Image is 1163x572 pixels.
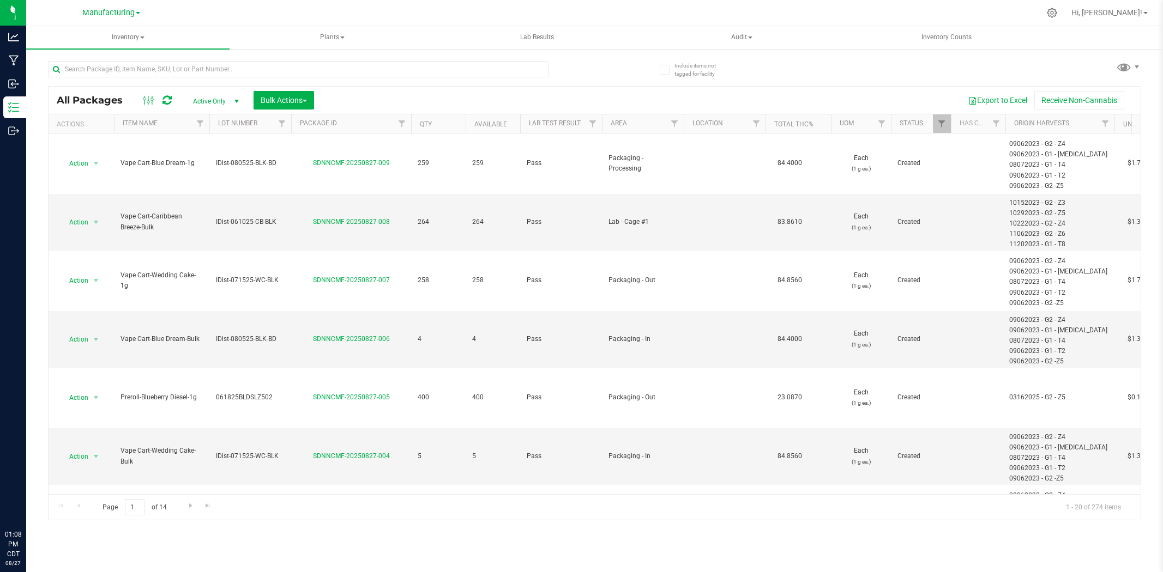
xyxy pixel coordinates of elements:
[692,119,723,127] a: Location
[584,114,602,133] a: Filter
[1009,298,1111,308] div: 09062023 - G2 -Z5
[231,26,434,49] a: Plants
[57,94,134,106] span: All Packages
[254,91,314,109] button: Bulk Actions
[123,119,158,127] a: Item Name
[313,335,390,343] a: SDNNCMF-20250827-006
[313,452,390,460] a: SDNNCMF-20250827-004
[527,451,595,461] span: Pass
[1009,218,1111,229] div: 10222023 - G2 - Z4
[59,449,89,464] span: Action
[608,217,677,227] span: Lab - Cage #1
[120,334,203,344] span: Vape Cart-Blue Dream-Bulk
[1009,453,1111,463] div: 08072023 - G1 - T4
[1034,91,1124,109] button: Receive Non-Cannabis
[772,331,808,347] span: 84.4000
[59,273,89,288] span: Action
[527,392,595,403] span: Pass
[1009,171,1111,181] div: 09062023 - G1 - T2
[313,159,390,167] a: SDNNCMF-20250827-009
[527,334,595,344] span: Pass
[1009,473,1111,484] div: 09062023 - G2 -Z5
[1009,198,1111,208] div: 10152023 - G2 - Z3
[772,272,808,288] span: 84.8560
[89,332,103,347] span: select
[8,55,19,66] inline-svg: Manufacturing
[1009,288,1111,298] div: 09062023 - G1 - T2
[1009,239,1111,250] div: 11202023 - G1 - T8
[1009,139,1111,149] div: 09062023 - G2 - Z4
[1009,149,1111,160] div: 09062023 - G1 - [MEDICAL_DATA]
[1014,119,1069,127] a: Origin Harvests
[474,120,507,128] a: Available
[933,114,951,133] a: Filter
[837,398,884,408] p: (1 g ea.)
[608,275,677,285] span: Packaging - Out
[845,26,1048,49] a: Inventory Counts
[120,270,203,291] span: Vape Cart-Wedding Cake-1g
[8,125,19,136] inline-svg: Outbound
[1009,490,1111,501] div: 09062023 - G2 - Z4
[1009,336,1111,346] div: 08072023 - G1 - T4
[1071,8,1142,17] span: Hi, [PERSON_NAME]!
[120,446,203,466] span: Vape Cart-Wedding Cake-Bulk
[608,334,677,344] span: Packaging - In
[1009,315,1111,325] div: 09062023 - G2 - Z4
[527,275,595,285] span: Pass
[837,339,884,350] p: (1 g ea.)
[837,457,884,467] p: (1 g ea.)
[1009,256,1111,266] div: 09062023 - G2 - Z4
[8,78,19,89] inline-svg: Inbound
[772,448,808,464] span: 84.8560
[1009,346,1111,356] div: 09062023 - G1 - T2
[472,158,514,168] span: 259
[216,158,285,168] span: IDist-080525-BLK-BD
[1009,181,1111,191] div: 09062023 - G2 -Z5
[418,217,459,227] span: 264
[1009,208,1111,218] div: 10292023 - G2 - Z5
[11,485,44,518] iframe: Resource center
[120,211,203,232] span: Vape Cart-Caribbean Breeze-Bulk
[89,390,103,405] span: select
[1009,160,1111,170] div: 08072023 - G1 - T4
[216,334,285,344] span: IDist-080525-BLK-BD
[120,158,203,168] span: Vape Cart-Blue Dream-1g
[89,215,103,230] span: select
[1009,392,1111,403] div: 03162025 - G2 - Z5
[472,217,514,227] span: 264
[191,114,209,133] a: Filter
[418,158,459,168] span: 259
[313,276,390,284] a: SDNNCMF-20250827-007
[1009,442,1111,453] div: 09062023 - G1 - [MEDICAL_DATA]
[873,114,891,133] a: Filter
[418,451,459,461] span: 5
[313,218,390,226] a: SDNNCMF-20250827-008
[59,215,89,230] span: Action
[951,114,1005,133] th: Has COA
[640,26,843,49] a: Audit
[1009,277,1111,287] div: 08072023 - G1 - T4
[216,275,285,285] span: IDist-071525-WC-BLK
[8,102,19,113] inline-svg: Inventory
[772,390,808,405] span: 23.0870
[1096,114,1114,133] a: Filter
[5,530,21,559] p: 01:08 PM CDT
[897,334,944,344] span: Created
[82,8,135,17] span: Manufacturing
[897,217,944,227] span: Created
[216,392,285,403] span: 061825BLDSLZ502
[393,114,411,133] a: Filter
[837,387,884,408] span: Each
[1057,499,1130,515] span: 1 - 20 of 274 items
[1009,356,1111,367] div: 09062023 - G2 -Z5
[420,120,432,128] a: Qty
[1009,325,1111,336] div: 09062023 - G1 - [MEDICAL_DATA]
[608,451,677,461] span: Packaging - In
[987,114,1005,133] a: Filter
[89,156,103,171] span: select
[57,120,110,128] div: Actions
[1045,8,1059,18] div: Manage settings
[674,62,729,78] span: Include items not tagged for facility
[59,332,89,347] span: Action
[772,155,808,171] span: 84.4000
